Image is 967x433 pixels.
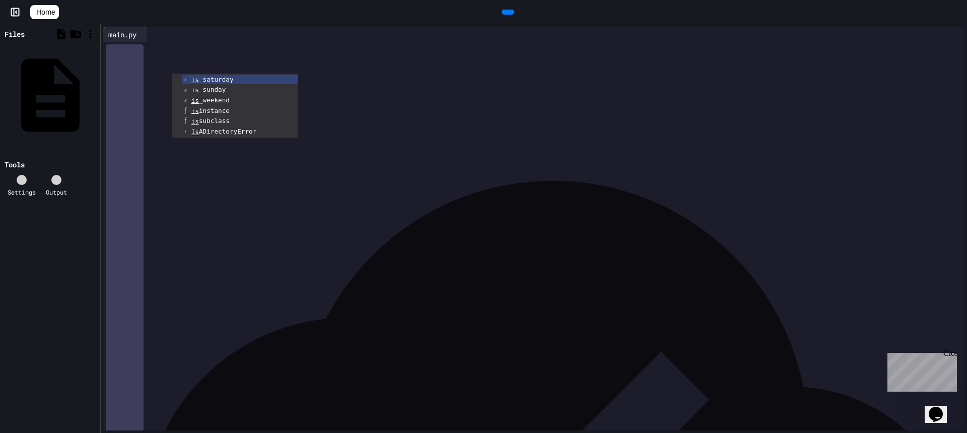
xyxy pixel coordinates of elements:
div: main.py [103,29,142,40]
div: Tools [5,159,25,170]
div: Output [46,188,67,197]
div: Files [5,29,25,39]
span: Home [36,7,55,17]
div: main.py [103,27,147,42]
iframe: chat widget [883,349,957,392]
div: Settings [8,188,36,197]
div: Chat with us now!Close [4,4,70,64]
a: Home [30,5,59,19]
iframe: chat widget [925,393,957,423]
